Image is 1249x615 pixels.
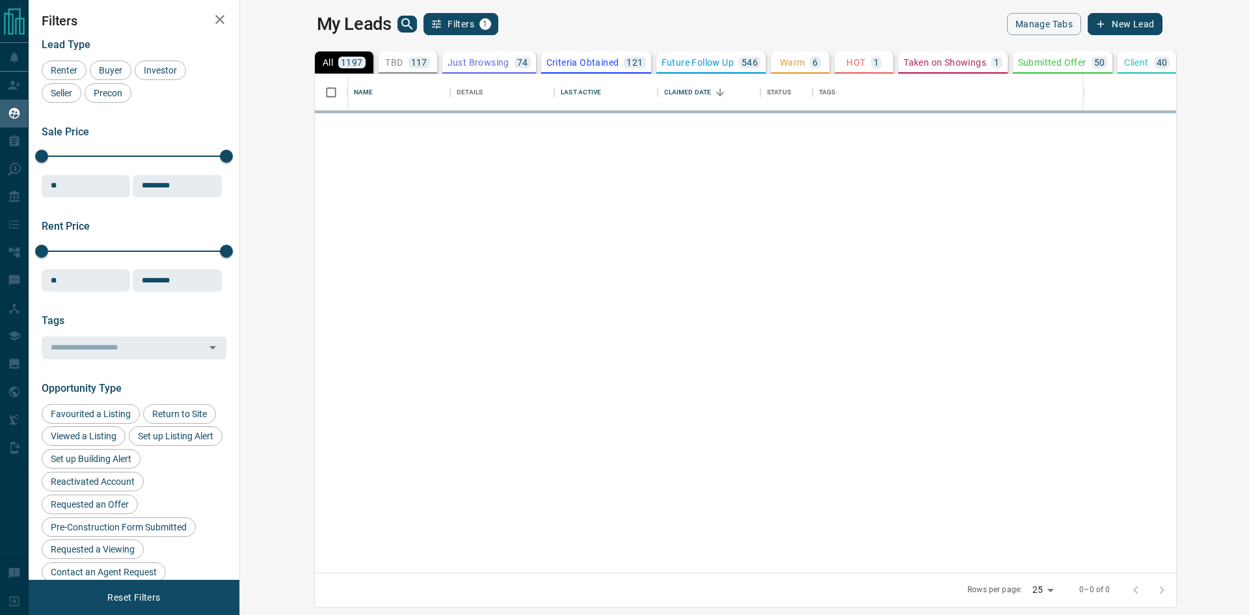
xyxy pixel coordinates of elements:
[42,220,90,232] span: Rent Price
[664,74,712,111] div: Claimed Date
[742,58,758,67] p: 546
[354,74,373,111] div: Name
[42,562,166,582] div: Contact an Agent Request
[323,58,333,67] p: All
[133,431,218,441] span: Set up Listing Alert
[626,58,643,67] p: 121
[874,58,879,67] p: 1
[148,409,211,419] span: Return to Site
[457,74,483,111] div: Details
[347,74,450,111] div: Name
[42,83,81,103] div: Seller
[42,38,90,51] span: Lead Type
[1079,584,1110,595] p: 0–0 of 0
[42,314,64,327] span: Tags
[42,13,226,29] h2: Filters
[94,65,127,75] span: Buyer
[46,499,133,510] span: Requested an Offer
[1088,13,1162,35] button: New Lead
[42,449,141,469] div: Set up Building Alert
[46,454,136,464] span: Set up Building Alert
[561,74,601,111] div: Last Active
[450,74,554,111] div: Details
[904,58,986,67] p: Taken on Showings
[42,426,126,446] div: Viewed a Listing
[317,14,392,34] h1: My Leads
[42,404,140,424] div: Favourited a Listing
[143,404,216,424] div: Return to Site
[813,74,1225,111] div: Tags
[46,409,135,419] span: Favourited a Listing
[90,61,131,80] div: Buyer
[517,58,528,67] p: 74
[42,495,138,514] div: Requested an Offer
[89,88,127,98] span: Precon
[1027,581,1058,599] div: 25
[711,83,729,102] button: Sort
[397,16,417,33] button: search button
[42,61,87,80] div: Renter
[42,517,196,537] div: Pre-Construction Form Submitted
[658,74,760,111] div: Claimed Date
[204,338,222,357] button: Open
[411,58,427,67] p: 117
[967,584,1022,595] p: Rows per page:
[129,426,222,446] div: Set up Listing Alert
[46,431,121,441] span: Viewed a Listing
[846,58,865,67] p: HOT
[994,58,999,67] p: 1
[448,58,509,67] p: Just Browsing
[813,58,818,67] p: 6
[767,74,791,111] div: Status
[1094,58,1105,67] p: 50
[135,61,186,80] div: Investor
[1124,58,1148,67] p: Client
[42,382,122,394] span: Opportunity Type
[46,522,191,532] span: Pre-Construction Form Submitted
[42,472,144,491] div: Reactivated Account
[46,88,77,98] span: Seller
[42,126,89,138] span: Sale Price
[1157,58,1168,67] p: 40
[780,58,805,67] p: Warm
[99,586,168,608] button: Reset Filters
[423,13,498,35] button: Filters1
[819,74,836,111] div: Tags
[46,65,82,75] span: Renter
[46,476,139,487] span: Reactivated Account
[1007,13,1081,35] button: Manage Tabs
[546,58,619,67] p: Criteria Obtained
[1018,58,1086,67] p: Submitted Offer
[662,58,734,67] p: Future Follow Up
[760,74,813,111] div: Status
[341,58,363,67] p: 1197
[42,540,144,559] div: Requested a Viewing
[46,544,139,554] span: Requested a Viewing
[85,83,131,103] div: Precon
[139,65,181,75] span: Investor
[385,58,403,67] p: TBD
[481,20,490,29] span: 1
[46,567,161,577] span: Contact an Agent Request
[554,74,657,111] div: Last Active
